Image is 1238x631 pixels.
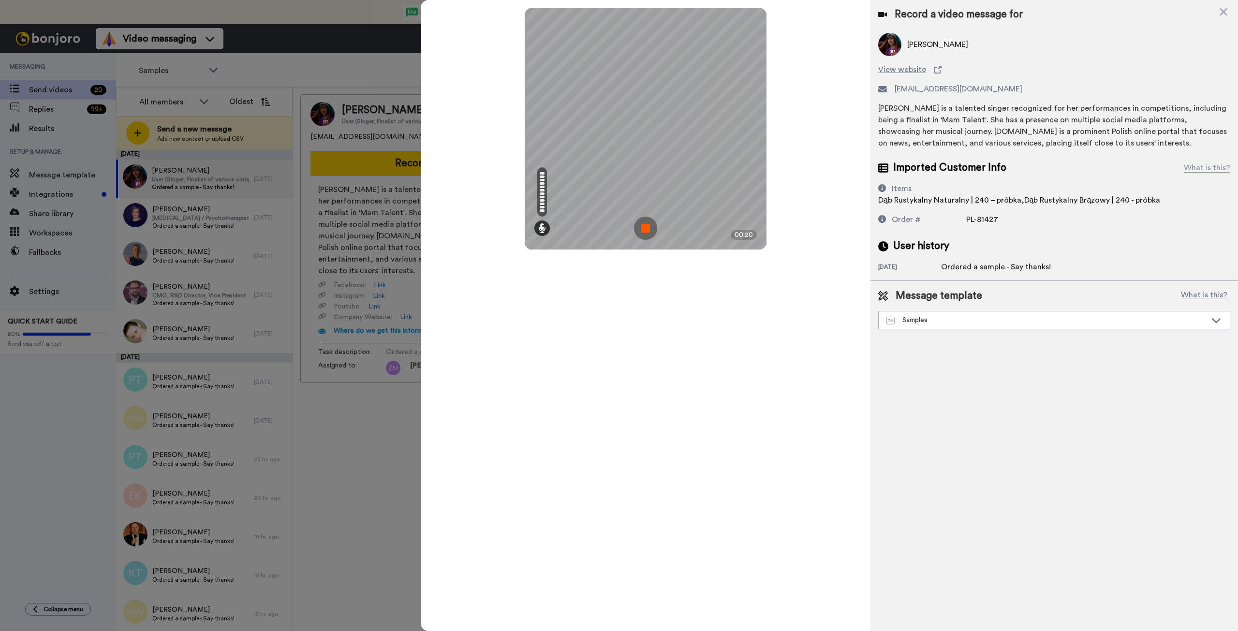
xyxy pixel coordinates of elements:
[886,315,1207,325] div: Samples
[896,289,982,303] span: Message template
[878,263,941,273] div: [DATE]
[1178,289,1230,303] button: What is this?
[731,230,757,240] div: 00:20
[634,217,657,240] img: ic_record_stop.svg
[878,196,1161,204] span: Dąb Rustykalny Naturalny | 240 – próbka,Dąb Rustykalny Brązowy | 240 - próbka
[966,216,998,223] span: PL-81427
[941,261,1051,273] div: Ordered a sample - Say thanks!
[893,161,1006,175] span: Imported Customer Info
[878,103,1230,149] div: [PERSON_NAME] is a talented singer recognized for her performances in competitions, including bei...
[892,183,912,194] div: Items
[892,214,921,225] div: Order #
[895,83,1022,95] span: [EMAIL_ADDRESS][DOMAIN_NAME]
[886,317,895,324] img: Message-temps.svg
[893,239,949,253] span: User history
[1184,162,1230,174] div: What is this?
